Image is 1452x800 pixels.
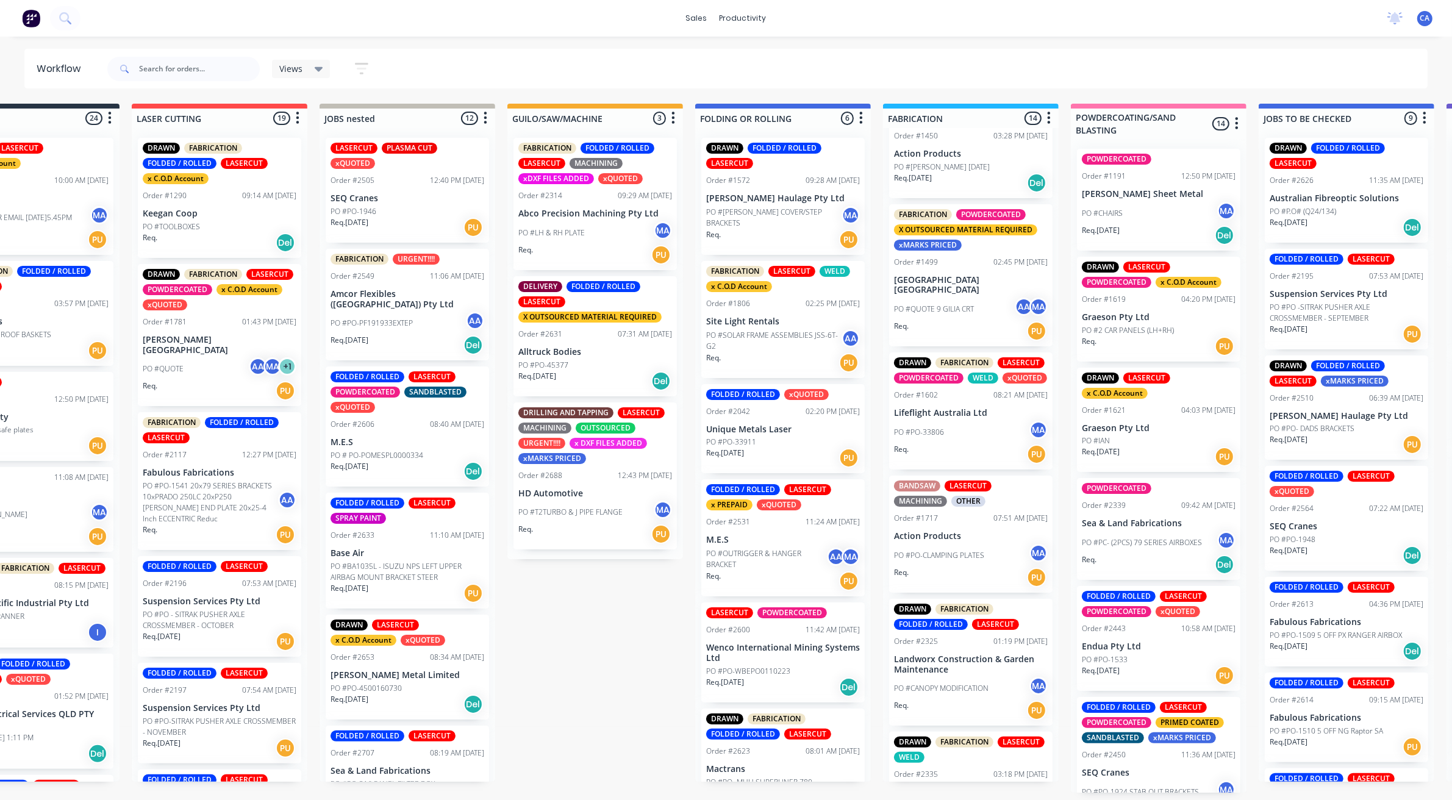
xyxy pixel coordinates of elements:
div: PU [651,524,671,544]
p: PO #PO-1948 [1270,534,1315,545]
p: Australian Fibreoptic Solutions [1270,193,1423,204]
p: PO #PO-33911 [706,437,756,448]
div: FABRICATION [331,254,388,265]
div: MA [1217,202,1236,220]
div: 10:00 AM [DATE] [54,175,109,186]
div: POWDERCOATED [1082,154,1151,165]
div: LASERCUT [1270,376,1317,387]
p: PO # PO-POMESPL0000334 [331,450,423,461]
div: Order #2314 [518,190,562,201]
div: FOLDED / ROLLED [331,371,404,382]
div: POWDERCOATEDOrder #233909:42 AM [DATE]Sea & Land FabricationsPO #PC- (2PCS) 79 SERIES AIRBOXESMAR... [1077,478,1240,580]
p: PO #T2TURBO & J PIPE FLANGE [518,507,623,518]
div: 11:35 AM [DATE] [1369,175,1423,186]
div: 07:31 AM [DATE] [618,329,672,340]
div: PU [839,448,859,468]
div: FABRICATIONFOLDED / ROLLEDLASERCUTMACHININGxDXF FILES ADDEDxQUOTEDOrder #231409:29 AM [DATE]Abco ... [513,138,677,270]
div: PLASMA CUT [382,143,437,154]
p: PO #P.O# (Q24/134) [1270,206,1336,217]
div: Order #1499 [894,257,938,268]
div: FOLDED / ROLLEDLASERCUTSPRAY PAINTOrder #263311:10 AM [DATE]Base AirPO #BA1035L - ISUZU NPS LEFT ... [326,493,489,609]
span: CA [1420,13,1430,24]
div: FOLDED / ROLLED [1270,254,1343,265]
div: Order #1602 [894,390,938,401]
div: 08:40 AM [DATE] [430,419,484,430]
div: X OUTSOURCED MATERIAL REQUIRED [518,312,662,323]
div: Order #2195 [1270,271,1314,282]
div: 02:45 PM [DATE] [993,257,1048,268]
p: Req. [DATE] [1270,434,1307,445]
div: MA [263,357,282,376]
p: Unique Metals Laser [706,424,860,435]
div: URGENT!!!! [518,438,565,449]
div: 03:28 PM [DATE] [993,130,1048,141]
div: Del [463,462,483,481]
div: Order #1806 [706,298,750,309]
div: LASERCUT [998,357,1045,368]
div: PU [276,525,295,545]
div: PU [276,381,295,401]
div: Order #2626 [1270,175,1314,186]
p: Req. [DATE] [706,448,744,459]
div: LASERCUT [221,158,268,169]
p: Action Products [894,531,1048,541]
div: DRILLING AND TAPPING [518,407,613,418]
p: Req. [DATE] [1270,217,1307,228]
p: PO #PO -SITRAK PUSHER AXLE CROSSMEMBER - SEPTEMBER [1270,302,1423,324]
p: Site Light Rentals [706,316,860,327]
div: FOLDED / ROLLED [706,389,780,400]
div: Order #1781 [143,316,187,327]
p: PO #SOLAR FRAME ASSEMBLIES JSS-6T-G2 [706,330,842,352]
div: PU [88,527,107,546]
div: 09:29 AM [DATE] [618,190,672,201]
div: Order #2042 [706,406,750,417]
div: WELD [968,373,998,384]
div: POWDERCOATED [1082,483,1151,494]
div: MA [90,503,109,521]
div: DRAWNLASERCUTx C.O.D AccountOrder #162104:03 PM [DATE]Graeson Pty LtdPO #IANReq.[DATE]PU [1077,368,1240,473]
p: PO #PC- (2PCS) 79 SERIES AIRBOXES [1082,537,1202,548]
p: [PERSON_NAME] Sheet Metal [1082,189,1236,199]
p: PO #PO-PF191933EXTEP [331,318,413,329]
div: xQUOTED [598,173,643,184]
p: SEQ Cranes [1270,521,1423,532]
div: xQUOTED [143,299,187,310]
p: Abco Precision Machining Pty Ltd [518,209,672,219]
div: MA [1029,421,1048,439]
div: BANDSAW [894,480,940,491]
div: MA [654,501,672,519]
div: WELD [820,266,850,277]
div: FABRICATIONURGENT!!!!Order #254911:06 AM [DATE]Amcor Flexibles ([GEOGRAPHIC_DATA]) Pty LtdPO #PO-... [326,249,489,361]
div: PU [1215,447,1234,466]
div: LASERCUT [409,371,456,382]
div: Order #2339 [1082,500,1126,511]
div: SPRAY PAINT [331,513,386,524]
p: Req. [DATE] [894,173,932,184]
div: DELIVERY [518,281,562,292]
div: 12:40 PM [DATE] [430,175,484,186]
div: FOLDED / ROLLEDLASERCUTxQUOTEDOrder #256407:22 AM [DATE]SEQ CranesPO #PO-1948Req.[DATE]Del [1265,466,1428,571]
div: FABRICATION [184,269,242,280]
div: 11:08 AM [DATE] [54,472,109,483]
div: xQUOTED [331,402,375,413]
div: AA [249,357,267,376]
p: Req. [DATE] [1270,324,1307,335]
div: FOLDED / ROLLED [581,143,654,154]
div: 01:43 PM [DATE] [242,316,296,327]
div: AA [1015,298,1033,316]
div: URGENT!!!! [393,254,440,265]
div: LASERCUT [706,158,753,169]
div: Del [463,335,483,355]
div: DRAWN [894,357,931,368]
div: 11:06 AM [DATE] [430,271,484,282]
div: AA [466,312,484,330]
div: Order #1717 [894,513,938,524]
div: FOLDED / ROLLED [1311,360,1385,371]
p: PO #IAN [1082,435,1110,446]
div: LASERCUTPLASMA CUTxQUOTEDOrder #250512:40 PM [DATE]SEQ CranesPO #PO-1946Req.[DATE]PU [326,138,489,243]
div: SANDBLASTED [404,387,467,398]
div: OTHER [951,496,985,507]
p: PO #PO-45377 [518,360,568,371]
div: DRAWNFABRICATIONLASERCUTPOWDERCOATEDx C.O.D AccountxQUOTEDOrder #178101:43 PM [DATE][PERSON_NAME]... [138,264,301,407]
div: DRAWN [1082,373,1119,384]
